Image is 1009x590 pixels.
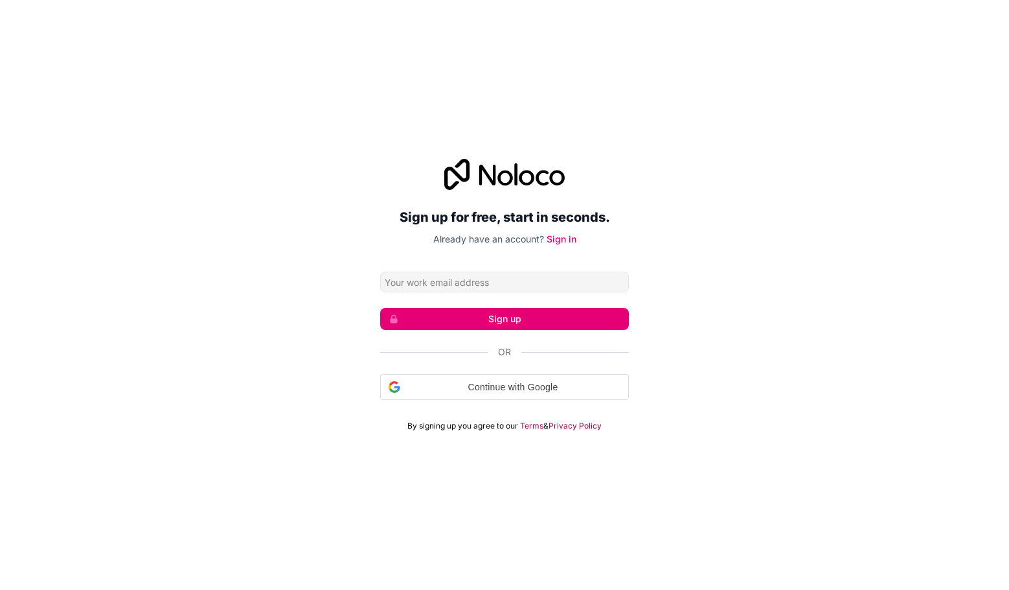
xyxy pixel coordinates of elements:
a: Privacy Policy [549,421,602,431]
a: Sign in [547,233,576,244]
span: Continue with Google [405,381,620,394]
span: & [543,421,549,431]
span: Already have an account? [433,233,544,244]
h2: Sign up for free, start in seconds. [380,206,629,229]
input: Email address [380,272,629,292]
button: Sign up [380,308,629,330]
span: By signing up you agree to our [407,421,518,431]
span: Or [498,346,511,359]
div: Continue with Google [380,374,629,400]
a: Terms [520,421,543,431]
